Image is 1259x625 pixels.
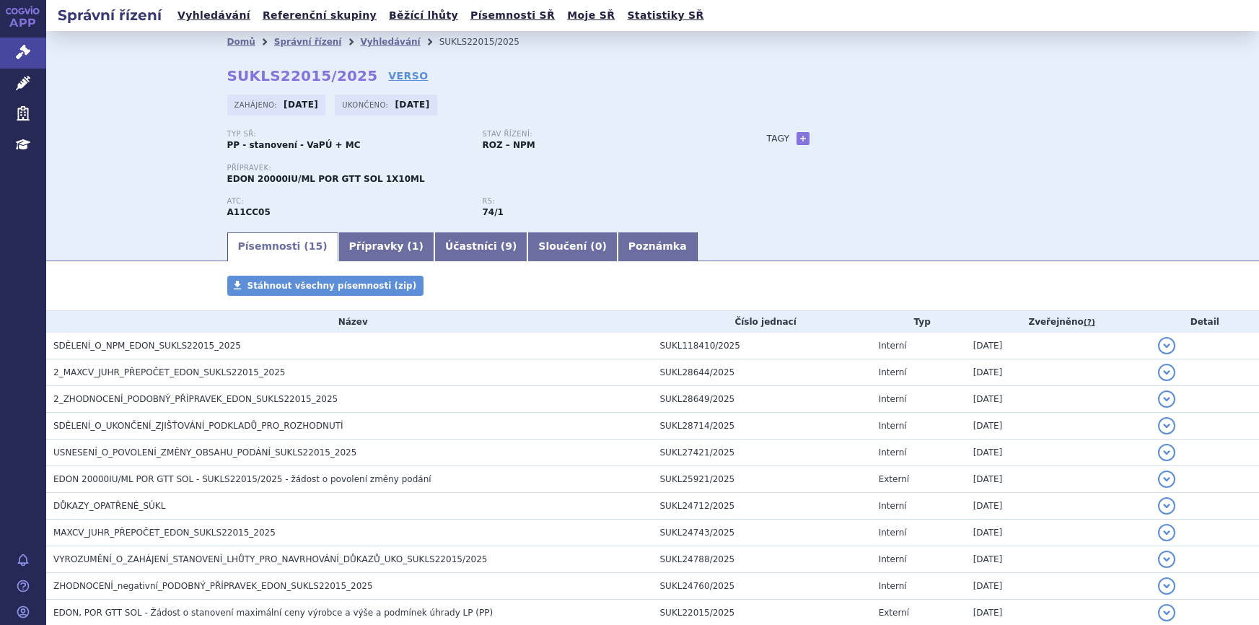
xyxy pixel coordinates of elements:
[227,232,338,261] a: Písemnosti (15)
[1158,364,1175,381] button: detail
[1158,604,1175,621] button: detail
[653,413,872,440] td: SUKL28714/2025
[1158,444,1175,461] button: detail
[618,232,698,261] a: Poznámka
[879,474,909,484] span: Externí
[53,554,488,564] span: VYROZUMĚNÍ_O_ZAHÁJENÍ_STANOVENÍ_LHŮTY_PRO_NAVRHOVÁNÍ_DŮKAZŮ_UKO_SUKLS22015/2025
[623,6,708,25] a: Statistiky SŘ
[247,281,417,291] span: Stáhnout všechny písemnosti (zip)
[385,6,462,25] a: Běžící lhůty
[258,6,381,25] a: Referenční skupiny
[53,474,431,484] span: EDON 20000IU/ML POR GTT SOL - SUKLS22015/2025 - žádost o povolení změny podání
[1158,337,1175,354] button: detail
[966,520,1151,546] td: [DATE]
[227,174,425,184] span: EDON 20000IU/ML POR GTT SOL 1X10ML
[483,130,724,139] p: Stav řízení:
[309,240,323,252] span: 15
[767,130,790,147] h3: Tagy
[53,581,373,591] span: ZHODNOCENÍ_negativní_PODOBNÝ_PŘÍPRAVEK_EDON_SUKLS22015_2025
[53,501,165,511] span: DŮKAZY_OPATŘENÉ_SÚKL
[966,413,1151,440] td: [DATE]
[966,386,1151,413] td: [DATE]
[879,608,909,618] span: Externí
[879,554,907,564] span: Interní
[284,100,318,110] strong: [DATE]
[1158,524,1175,541] button: detail
[966,573,1151,600] td: [DATE]
[653,359,872,386] td: SUKL28644/2025
[966,440,1151,466] td: [DATE]
[53,528,276,538] span: MAXCV_JUHR_PŘEPOČET_EDON_SUKLS22015_2025
[342,99,391,110] span: Ukončeno:
[1158,551,1175,568] button: detail
[1158,497,1175,515] button: detail
[527,232,617,261] a: Sloučení (0)
[653,520,872,546] td: SUKL24743/2025
[879,501,907,511] span: Interní
[53,367,285,377] span: 2_MAXCV_JUHR_PŘEPOČET_EDON_SUKLS22015_2025
[966,333,1151,359] td: [DATE]
[1158,390,1175,408] button: detail
[234,99,280,110] span: Zahájeno:
[879,367,907,377] span: Interní
[797,132,810,145] a: +
[227,164,738,172] p: Přípravek:
[879,447,907,458] span: Interní
[53,421,343,431] span: SDĚLENÍ_O_UKONČENÍ_ZJIŠŤOVÁNÍ_PODKLADŮ_PRO_ROZHODNUTÍ
[563,6,619,25] a: Moje SŘ
[227,207,271,217] strong: CHOLEKALCIFEROL
[1158,417,1175,434] button: detail
[879,421,907,431] span: Interní
[53,341,241,351] span: SDĚLENÍ_O_NPM_EDON_SUKLS22015_2025
[653,546,872,573] td: SUKL24788/2025
[483,140,535,150] strong: ROZ – NPM
[653,440,872,466] td: SUKL27421/2025
[395,100,429,110] strong: [DATE]
[466,6,559,25] a: Písemnosti SŘ
[227,276,424,296] a: Stáhnout všechny písemnosti (zip)
[227,37,255,47] a: Domů
[653,311,872,333] th: Číslo jednací
[46,5,173,25] h2: Správní řízení
[434,232,527,261] a: Účastníci (9)
[360,37,420,47] a: Vyhledávání
[879,528,907,538] span: Interní
[274,37,342,47] a: Správní řízení
[227,140,361,150] strong: PP - stanovení - VaPÚ + MC
[966,493,1151,520] td: [DATE]
[966,359,1151,386] td: [DATE]
[1158,577,1175,595] button: detail
[388,69,428,83] a: VERSO
[227,67,378,84] strong: SUKLS22015/2025
[653,386,872,413] td: SUKL28649/2025
[505,240,512,252] span: 9
[412,240,419,252] span: 1
[173,6,255,25] a: Vyhledávání
[53,608,493,618] span: EDON, POR GTT SOL - Žádost o stanovení maximální ceny výrobce a výše a podmínek úhrady LP (PP)
[1151,311,1259,333] th: Detail
[53,394,338,404] span: 2_ZHODNOCENÍ_PODOBNÝ_PŘÍPRAVEK_EDON_SUKLS22015_2025
[879,581,907,591] span: Interní
[879,341,907,351] span: Interní
[483,207,504,217] strong: léčiva k terapii a profylaxi osteoporózy, vitamin D, p.o.
[53,447,356,458] span: USNESENÍ_O_POVOLENÍ_ZMĚNY_OBSAHU_PODÁNÍ_SUKLS22015_2025
[653,333,872,359] td: SUKL118410/2025
[653,466,872,493] td: SUKL25921/2025
[227,130,468,139] p: Typ SŘ:
[653,573,872,600] td: SUKL24760/2025
[653,493,872,520] td: SUKL24712/2025
[227,197,468,206] p: ATC:
[879,394,907,404] span: Interní
[338,232,434,261] a: Přípravky (1)
[966,466,1151,493] td: [DATE]
[966,311,1151,333] th: Zveřejněno
[1084,318,1095,328] abbr: (?)
[439,31,538,53] li: SUKLS22015/2025
[1158,471,1175,488] button: detail
[966,546,1151,573] td: [DATE]
[872,311,966,333] th: Typ
[595,240,602,252] span: 0
[46,311,653,333] th: Název
[483,197,724,206] p: RS:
